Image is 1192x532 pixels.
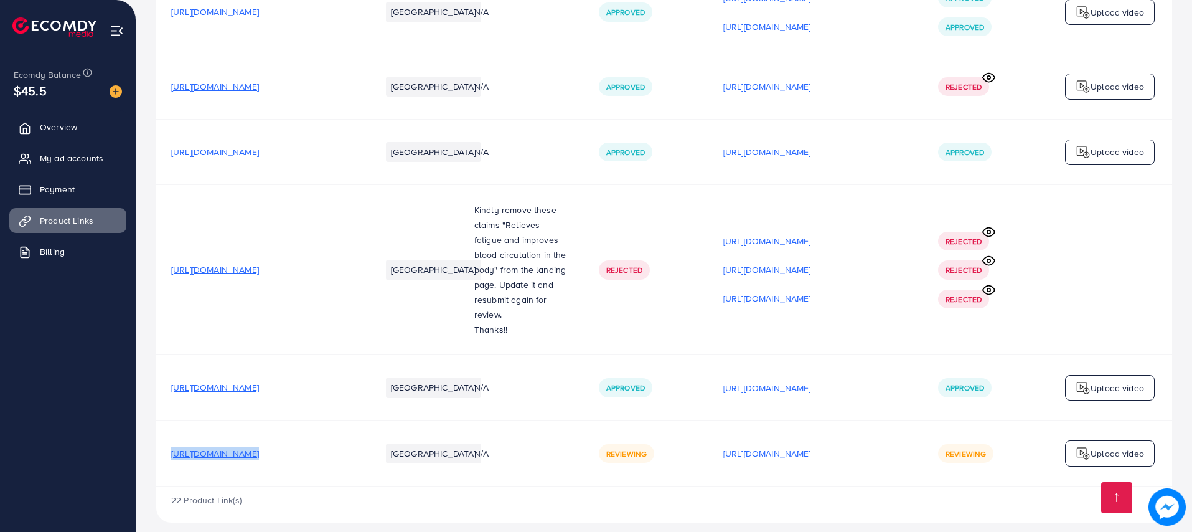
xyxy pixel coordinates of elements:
[171,146,259,158] span: [URL][DOMAIN_NAME]
[1076,381,1091,396] img: logo
[946,22,984,32] span: Approved
[171,494,242,506] span: 22 Product Link(s)
[386,260,481,280] li: [GEOGRAPHIC_DATA]
[1076,5,1091,20] img: logo
[1091,79,1144,94] p: Upload video
[9,146,126,171] a: My ad accounts
[474,80,489,93] span: N/A
[1076,446,1091,461] img: logo
[606,382,645,393] span: Approved
[723,446,811,461] p: [URL][DOMAIN_NAME]
[386,142,481,162] li: [GEOGRAPHIC_DATA]
[946,294,982,305] span: Rejected
[9,177,126,202] a: Payment
[606,7,645,17] span: Approved
[474,146,489,158] span: N/A
[723,79,811,94] p: [URL][DOMAIN_NAME]
[40,152,103,164] span: My ad accounts
[474,381,489,394] span: N/A
[171,381,259,394] span: [URL][DOMAIN_NAME]
[606,449,647,459] span: Reviewing
[386,444,481,463] li: [GEOGRAPHIC_DATA]
[946,382,984,393] span: Approved
[12,17,96,37] img: logo
[386,2,481,22] li: [GEOGRAPHIC_DATA]
[386,378,481,397] li: [GEOGRAPHIC_DATA]
[110,85,122,98] img: image
[171,447,259,460] span: [URL][DOMAIN_NAME]
[9,239,126,264] a: Billing
[40,245,65,258] span: Billing
[723,262,811,277] p: [URL][DOMAIN_NAME]
[40,121,77,133] span: Overview
[386,77,481,97] li: [GEOGRAPHIC_DATA]
[1091,446,1144,461] p: Upload video
[946,449,986,459] span: Reviewing
[474,6,489,18] span: N/A
[723,19,811,34] p: [URL][DOMAIN_NAME]
[474,322,569,337] p: Thanks!!
[723,291,811,306] p: [URL][DOMAIN_NAME]
[171,80,259,93] span: [URL][DOMAIN_NAME]
[14,82,47,100] span: $45.5
[110,24,124,38] img: menu
[1076,145,1091,159] img: logo
[1091,5,1144,20] p: Upload video
[723,145,811,159] p: [URL][DOMAIN_NAME]
[1091,145,1144,159] p: Upload video
[606,147,645,158] span: Approved
[946,147,984,158] span: Approved
[606,82,645,92] span: Approved
[723,234,811,249] p: [URL][DOMAIN_NAME]
[40,214,93,227] span: Product Links
[171,6,259,18] span: [URL][DOMAIN_NAME]
[723,381,811,396] p: [URL][DOMAIN_NAME]
[14,69,81,81] span: Ecomdy Balance
[946,236,982,247] span: Rejected
[474,202,569,322] p: Kindly remove these claims "Relieves fatigue and improves blood circulation in the body" from the...
[40,183,75,196] span: Payment
[171,264,259,276] span: [URL][DOMAIN_NAME]
[1091,381,1144,396] p: Upload video
[946,82,982,92] span: Rejected
[1076,79,1091,94] img: logo
[9,115,126,140] a: Overview
[474,447,489,460] span: N/A
[606,265,642,275] span: Rejected
[946,265,982,275] span: Rejected
[9,208,126,233] a: Product Links
[1148,488,1186,526] img: image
